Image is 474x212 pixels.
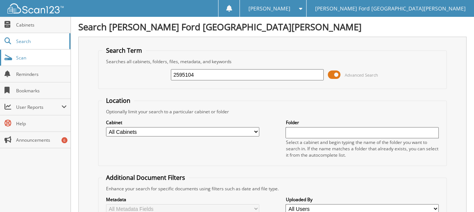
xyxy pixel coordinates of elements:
span: User Reports [16,104,61,110]
span: Cabinets [16,22,67,28]
label: Cabinet [106,119,259,126]
span: [PERSON_NAME] [248,6,290,11]
span: [PERSON_NAME] Ford [GEOGRAPHIC_DATA][PERSON_NAME] [315,6,465,11]
img: scan123-logo-white.svg [7,3,64,13]
span: Announcements [16,137,67,143]
label: Folder [286,119,439,126]
span: Search [16,38,66,44]
legend: Additional Document Filters [102,173,189,182]
iframe: Chat Widget [437,176,474,212]
h1: Search [PERSON_NAME] Ford [GEOGRAPHIC_DATA][PERSON_NAME] [78,21,467,33]
div: Enhance your search for specific documents using filters such as date and file type. [102,185,443,192]
div: Searches all cabinets, folders, files, metadata, and keywords [102,58,443,65]
span: Scan [16,55,67,61]
div: 6 [61,137,67,143]
span: Reminders [16,71,67,77]
div: Select a cabinet and begin typing the name of the folder you want to search in. If the name match... [286,139,439,158]
span: Bookmarks [16,87,67,94]
label: Uploaded By [286,196,439,203]
legend: Search Term [102,46,146,55]
label: Metadata [106,196,259,203]
span: Help [16,120,67,127]
legend: Location [102,96,134,105]
span: Advanced Search [344,72,378,78]
div: Optionally limit your search to a particular cabinet or folder [102,108,443,115]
